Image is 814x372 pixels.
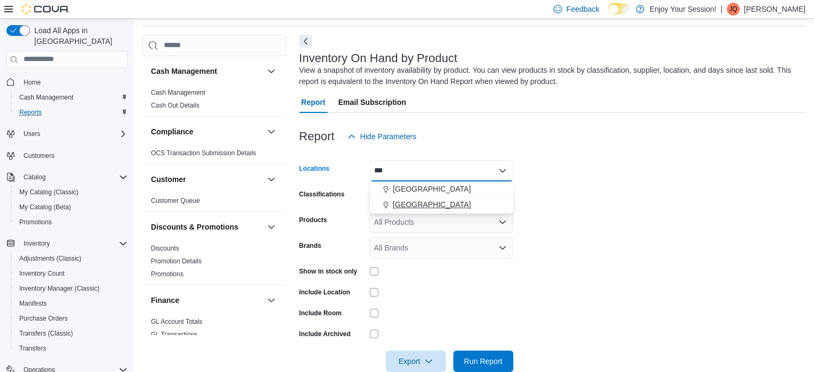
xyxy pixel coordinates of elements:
a: Inventory Count [15,267,69,280]
span: Discounts [151,244,179,253]
span: Adjustments (Classic) [15,252,127,265]
input: Dark Mode [608,3,630,14]
label: Brands [299,241,321,250]
a: Inventory Manager (Classic) [15,282,104,295]
button: Next [299,35,312,48]
span: Inventory [19,237,127,250]
button: Users [2,126,132,141]
span: Inventory Manager (Classic) [19,284,100,293]
span: Report [301,92,325,113]
div: View a snapshot of inventory availability by product. You can view products in stock by classific... [299,65,800,87]
a: OCS Transaction Submission Details [151,149,256,157]
button: Inventory [19,237,54,250]
div: Compliance [142,147,286,164]
span: Catalog [24,173,45,181]
button: Compliance [151,126,263,137]
span: Hide Parameters [360,131,416,142]
span: Email Subscription [338,92,406,113]
span: Cash Management [151,88,205,97]
span: Customers [24,151,55,160]
span: Reports [15,106,127,119]
button: Cash Management [265,65,278,78]
button: Close list of options [498,166,507,175]
span: Cash Out Details [151,101,200,110]
div: Customer [142,194,286,211]
button: Inventory Manager (Classic) [11,281,132,296]
div: Cash Management [142,86,286,116]
a: Cash Management [151,89,205,96]
span: My Catalog (Classic) [19,188,79,196]
span: Home [24,78,41,87]
label: Show in stock only [299,267,357,276]
h3: Cash Management [151,66,217,77]
button: Inventory [2,236,132,251]
a: Purchase Orders [15,312,72,325]
span: Home [19,75,127,89]
h3: Inventory On Hand by Product [299,52,458,65]
span: Cash Management [15,91,127,104]
span: Users [24,130,40,138]
button: Customer [265,173,278,186]
span: GL Account Totals [151,317,202,326]
button: Export [386,351,446,372]
span: GL Transactions [151,330,197,339]
label: Include Location [299,288,350,297]
span: Run Report [464,356,503,367]
span: My Catalog (Beta) [15,201,127,214]
button: My Catalog (Classic) [11,185,132,200]
a: Reports [15,106,46,119]
button: Adjustments (Classic) [11,251,132,266]
button: Customer [151,174,263,185]
a: Adjustments (Classic) [15,252,86,265]
div: Finance [142,315,286,345]
span: Transfers [19,344,46,353]
div: Discounts & Promotions [142,242,286,285]
a: Customer Queue [151,197,200,204]
span: [GEOGRAPHIC_DATA] [393,199,471,210]
label: Include Archived [299,330,351,338]
label: Classifications [299,190,345,199]
button: Transfers (Classic) [11,326,132,341]
button: Catalog [19,171,50,184]
span: [GEOGRAPHIC_DATA] [393,184,471,194]
button: Cash Management [11,90,132,105]
span: Catalog [19,171,127,184]
span: Adjustments (Classic) [19,254,81,263]
span: Cash Management [19,93,73,102]
button: Promotions [11,215,132,230]
h3: Finance [151,295,179,306]
button: Compliance [265,125,278,138]
h3: Report [299,130,334,143]
button: Home [2,74,132,90]
span: Promotions [15,216,127,229]
button: Users [19,127,44,140]
h3: Compliance [151,126,193,137]
span: Customers [19,149,127,162]
a: GL Transactions [151,331,197,338]
span: Manifests [15,297,127,310]
button: Cash Management [151,66,263,77]
span: My Catalog (Classic) [15,186,127,199]
span: Promotions [19,218,52,226]
label: Locations [299,164,330,173]
a: GL Account Totals [151,318,202,325]
span: Users [19,127,127,140]
span: Manifests [19,299,47,308]
button: Manifests [11,296,132,311]
button: Catalog [2,170,132,185]
button: Finance [151,295,263,306]
h3: Customer [151,174,186,185]
span: Load All Apps in [GEOGRAPHIC_DATA] [30,25,127,47]
button: Customers [2,148,132,163]
button: Run Report [453,351,513,372]
a: Promotions [15,216,56,229]
button: Hide Parameters [343,126,421,147]
button: Discounts & Promotions [265,221,278,233]
span: Customer Queue [151,196,200,205]
a: My Catalog (Classic) [15,186,83,199]
span: Inventory Count [19,269,65,278]
span: Promotion Details [151,257,202,265]
a: Transfers (Classic) [15,327,77,340]
img: Cova [21,4,70,14]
